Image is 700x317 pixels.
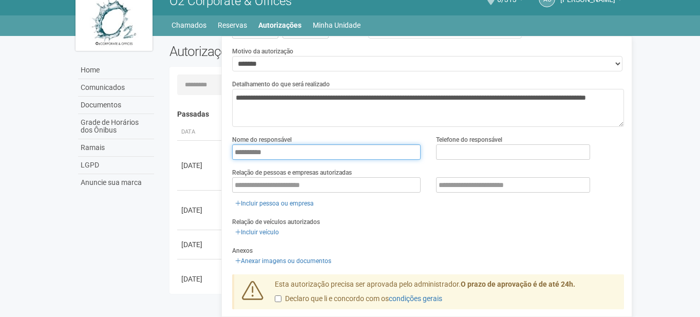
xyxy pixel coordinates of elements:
[181,274,219,284] div: [DATE]
[232,80,330,89] label: Detalhamento do que será realizado
[181,239,219,250] div: [DATE]
[232,198,317,209] a: Incluir pessoa ou empresa
[232,217,320,227] label: Relação de veículos autorizados
[78,114,154,139] a: Grade de Horários dos Ônibus
[169,44,389,59] h2: Autorizações
[232,255,334,267] a: Anexar imagens ou documentos
[78,79,154,97] a: Comunicados
[436,135,502,144] label: Telefone do responsável
[232,168,352,177] label: Relação de pessoas e empresas autorizadas
[177,110,617,118] h4: Passadas
[78,157,154,174] a: LGPD
[275,294,442,304] label: Declaro que li e concordo com os
[232,135,292,144] label: Nome do responsável
[232,246,253,255] label: Anexos
[172,18,206,32] a: Chamados
[78,97,154,114] a: Documentos
[267,279,625,309] div: Esta autorização precisa ser aprovada pelo administrador.
[78,139,154,157] a: Ramais
[258,18,301,32] a: Autorizações
[232,227,282,238] a: Incluir veículo
[177,124,223,141] th: Data
[78,62,154,79] a: Home
[313,18,361,32] a: Minha Unidade
[181,205,219,215] div: [DATE]
[181,160,219,171] div: [DATE]
[461,280,575,288] strong: O prazo de aprovação é de até 24h.
[275,295,281,302] input: Declaro que li e concordo com oscondições gerais
[389,294,442,303] a: condições gerais
[78,174,154,191] a: Anuncie sua marca
[218,18,247,32] a: Reservas
[232,47,293,56] label: Motivo da autorização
